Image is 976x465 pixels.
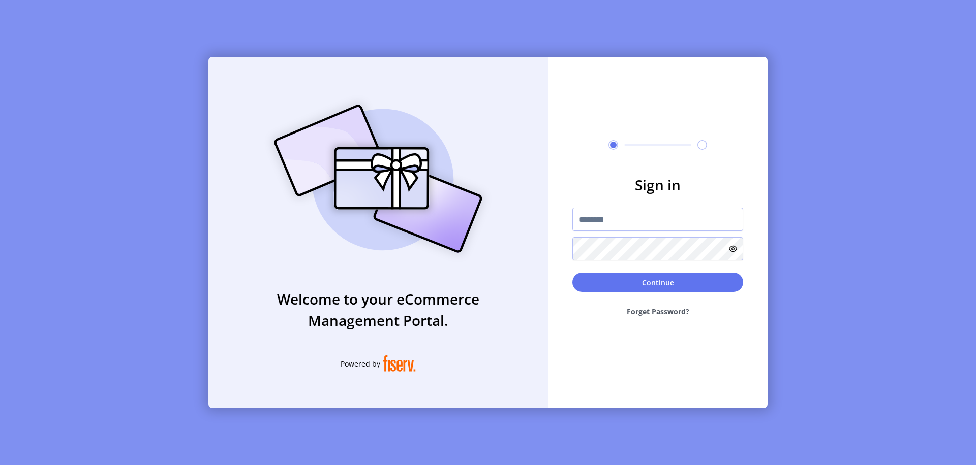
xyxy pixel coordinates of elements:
[572,298,743,325] button: Forget Password?
[259,93,498,264] img: card_Illustration.svg
[572,174,743,195] h3: Sign in
[208,288,548,331] h3: Welcome to your eCommerce Management Portal.
[341,358,380,369] span: Powered by
[572,273,743,292] button: Continue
